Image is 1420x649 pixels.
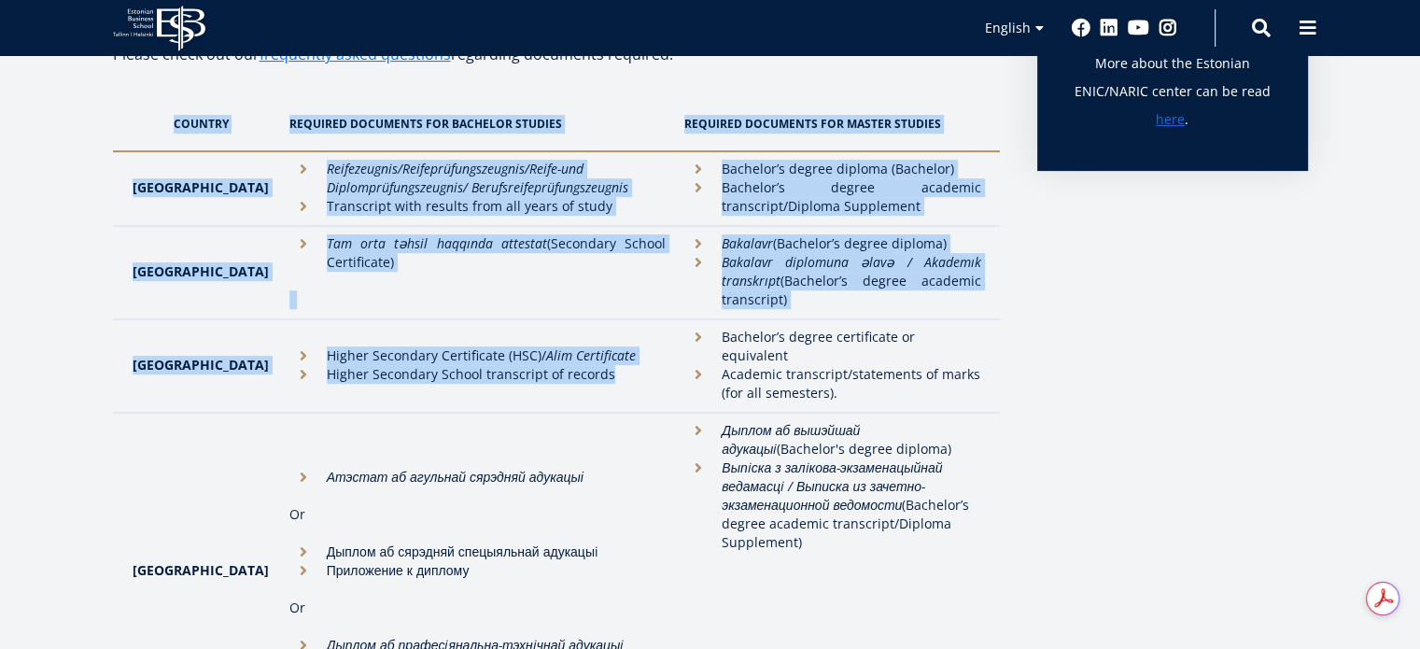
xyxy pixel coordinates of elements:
strong: [GEOGRAPHIC_DATA] [133,561,269,579]
th: Required documents for Master studies [675,96,999,151]
th: Required documents for Bachelor studies [280,96,676,151]
em: Tam orta təhsil haqqında attestat [327,234,547,252]
li: Bachelor’s degree certificate or equivalent [684,328,980,365]
em: Атэстат аб агульнай сярэдняй адукацыі [327,468,583,486]
li: Дыплом аб сярэдняй спецыяльнай адукацыi [289,543,667,561]
p: More about the Estonian ENIC/NARIC center can be read . [1075,49,1271,134]
li: (Bachelor’s degree diploma) [684,234,980,253]
p: Or [289,599,667,617]
em: Bakalavr diplomuna əlavə / Akademık transkrıpt [722,253,980,289]
a: Instagram [1159,19,1177,37]
th: Country [113,96,280,151]
li: Higher Secondary Certificate (HSC)/ [289,346,667,365]
strong: [GEOGRAPHIC_DATA] [133,262,269,280]
em: Выпiска з залiкова-экзаменацыйнай ведамасцi / Выписка из зачетно-экзаменационной ведомости [722,459,942,514]
p: Please check out our regarding documents required. [113,40,1000,96]
a: here [1156,106,1185,134]
em: Alim Certificate [546,346,636,364]
li: (Bachelor's degree diploma) [684,421,980,459]
a: Facebook [1072,19,1090,37]
em: Reifezeugnis/Reifeprüfungszeugnis/Reife- [327,160,561,177]
em: Bakalavr [722,234,773,252]
li: Higher Secondary School transcript of records [289,365,667,384]
a: Linkedin [1100,19,1118,37]
li: Bachelor’s degree academic transcript/Diploma Supplement [684,178,980,216]
p: Or [289,505,667,524]
strong: [GEOGRAPHIC_DATA] [133,356,269,374]
li: Academic transcript/statements of marks (for all semesters). [684,365,980,402]
li: Приложение к диплому [289,561,667,580]
em: und Diplomprüfungszeugnis/ Berufsreifeprüfungszeugnis [327,160,628,196]
li: Bachelor’s degree diploma (Bachelor) [684,160,980,178]
li: (Bachelor’s degree academic transcript) [684,253,980,309]
em: Дыплом аб вышэйшай адукацыi [722,421,860,458]
li: (Bachelor’s degree academic transcript/Diploma Supplement) [684,459,980,552]
strong: [GEOGRAPHIC_DATA] [133,178,269,196]
li: Transcript with results from all years of study [289,197,667,216]
li: (Secondary School Certificate) [289,234,667,272]
a: Youtube [1128,19,1149,37]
